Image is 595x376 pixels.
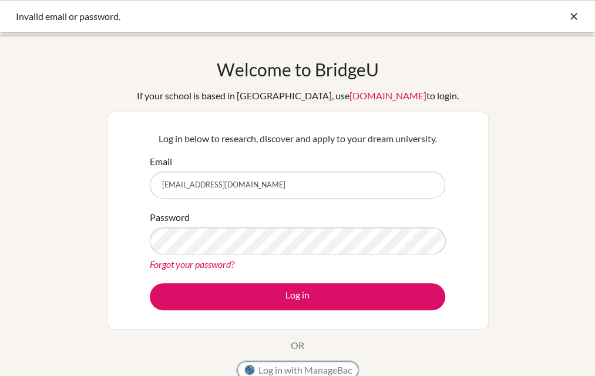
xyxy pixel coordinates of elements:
div: Invalid email or password. [16,9,404,23]
a: Forgot your password? [150,258,234,270]
label: Password [150,210,190,224]
p: OR [291,338,304,352]
label: Email [150,155,172,169]
a: [DOMAIN_NAME] [349,90,426,101]
button: Log in [150,283,445,310]
p: Log in below to research, discover and apply to your dream university. [150,132,445,146]
h1: Welcome to BridgeU [217,59,379,80]
div: If your school is based in [GEOGRAPHIC_DATA], use to login. [137,89,459,103]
